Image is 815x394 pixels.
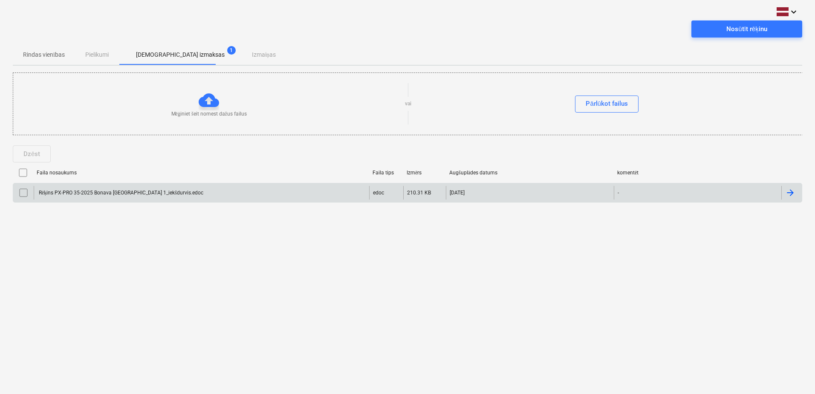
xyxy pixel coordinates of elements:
div: Pārlūkot failus [586,98,628,109]
div: komentēt [617,170,778,176]
div: Izmērs [407,170,442,176]
i: keyboard_arrow_down [789,7,799,17]
span: 1 [227,46,236,55]
div: 210.31 KB [407,190,431,196]
div: - [618,190,619,196]
button: Pārlūkot failus [575,96,639,113]
div: Nosūtīt rēķinu [726,23,767,35]
div: Faila nosaukums [37,170,366,176]
p: vai [405,100,411,107]
p: [DEMOGRAPHIC_DATA] izmaksas [136,50,225,59]
div: Mēģiniet šeit nomest dažus failusvaiPārlūkot failus [13,72,803,135]
div: Rēķins PX-PRO 35-2025 Bonava [GEOGRAPHIC_DATA] 1_iekšdurvis.edoc [38,190,203,196]
div: edoc [373,190,384,196]
button: Nosūtīt rēķinu [691,20,802,38]
div: Augšuplādes datums [449,170,610,176]
div: [DATE] [450,190,465,196]
div: Faila tips [373,170,400,176]
p: Rindas vienības [23,50,65,59]
p: Mēģiniet šeit nomest dažus failus [171,110,247,118]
